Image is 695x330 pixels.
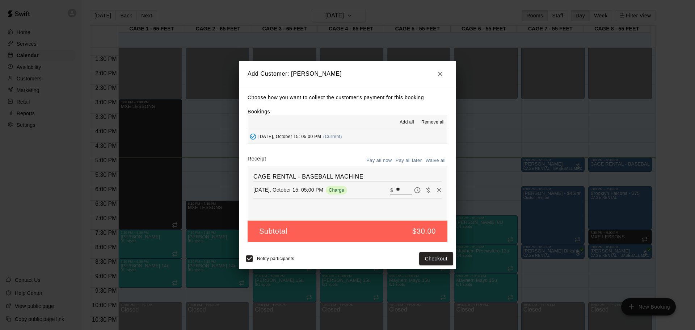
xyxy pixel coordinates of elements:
button: Added - Collect Payment[DATE], October 15: 05:00 PM(Current) [248,130,447,143]
label: Bookings [248,109,270,114]
button: Pay all later [394,155,424,166]
p: $ [390,187,393,194]
button: Remove [434,185,445,196]
button: Remove all [418,117,447,128]
span: Remove all [421,119,445,126]
p: [DATE], October 15: 05:00 PM [253,186,323,193]
button: Add all [395,117,418,128]
label: Receipt [248,155,266,166]
span: Pay later [412,187,423,193]
h2: Add Customer: [PERSON_NAME] [239,61,456,87]
h6: CAGE RENTAL - BASEBALL MACHINE [253,172,442,181]
p: Choose how you want to collect the customer's payment for this booking [248,93,447,102]
span: Waive payment [423,187,434,193]
h5: $30.00 [412,226,436,236]
button: Added - Collect Payment [248,131,258,142]
h5: Subtotal [259,226,287,236]
span: Add all [400,119,414,126]
span: Notify participants [257,256,294,261]
span: (Current) [323,134,342,139]
button: Pay all now [365,155,394,166]
button: Waive all [424,155,447,166]
span: Charge [326,187,347,193]
button: Checkout [419,252,453,266]
span: [DATE], October 15: 05:00 PM [258,134,321,139]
